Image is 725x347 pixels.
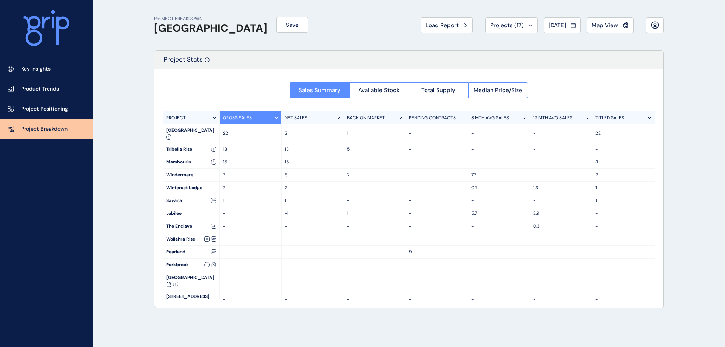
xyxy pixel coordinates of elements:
[285,210,341,217] p: -1
[595,278,652,284] p: -
[421,17,473,33] button: Load Report
[285,172,341,178] p: 5
[409,236,465,242] p: -
[533,130,589,137] p: -
[409,146,465,153] p: -
[485,17,538,33] button: Projects (17)
[347,172,403,178] p: 2
[471,296,527,303] p: -
[163,143,219,156] div: Tribella Rise
[409,115,456,121] p: PENDING CONTRACTS
[409,249,465,255] p: 9
[533,185,589,191] p: 1.3
[163,246,219,258] div: Pearland
[163,259,219,271] div: Parkbrook
[285,185,341,191] p: 2
[163,220,219,233] div: The Enclave
[595,172,652,178] p: 2
[595,185,652,191] p: 1
[595,159,652,165] p: 3
[347,115,385,121] p: BACK ON MARKET
[347,236,403,242] p: -
[471,223,527,230] p: -
[471,185,527,191] p: 0.7
[347,146,403,153] p: 5
[533,197,589,204] p: -
[533,210,589,217] p: 2.9
[358,86,400,94] span: Available Stock
[595,115,624,121] p: TITLED SALES
[223,236,279,242] p: -
[299,86,341,94] span: Sales Summary
[347,130,403,137] p: 1
[533,115,572,121] p: 12 MTH AVG SALES
[471,115,509,121] p: 3 MTH AVG SALES
[276,17,308,33] button: Save
[285,262,341,268] p: -
[533,278,589,284] p: -
[347,210,403,217] p: 1
[21,125,68,133] p: Project Breakdown
[595,296,652,303] p: -
[163,290,219,309] div: [STREET_ADDRESS]
[471,146,527,153] p: -
[587,17,634,33] button: Map View
[347,278,403,284] p: -
[347,197,403,204] p: -
[285,146,341,153] p: 13
[471,236,527,242] p: -
[223,249,279,255] p: -
[285,197,341,204] p: 1
[223,278,279,284] p: -
[409,172,465,178] p: -
[533,296,589,303] p: -
[533,236,589,242] p: -
[533,249,589,255] p: -
[409,223,465,230] p: -
[347,185,403,191] p: -
[595,130,652,137] p: 22
[163,207,219,220] div: Jubilee
[223,296,279,303] p: -
[471,249,527,255] p: -
[426,22,459,29] span: Load Report
[223,262,279,268] p: -
[21,105,68,113] p: Project Positioning
[533,159,589,165] p: -
[21,65,51,73] p: Key Insights
[409,210,465,217] p: -
[490,22,524,29] span: Projects ( 17 )
[409,296,465,303] p: -
[533,262,589,268] p: -
[349,82,409,98] button: Available Stock
[223,185,279,191] p: 2
[347,262,403,268] p: -
[409,262,465,268] p: -
[595,197,652,204] p: 1
[290,82,349,98] button: Sales Summary
[163,169,219,181] div: Windermere
[468,82,528,98] button: Median Price/Size
[163,124,219,143] div: [GEOGRAPHIC_DATA]
[163,271,219,290] div: [GEOGRAPHIC_DATA]
[471,210,527,217] p: 5.7
[533,172,589,178] p: -
[285,130,341,137] p: 21
[347,249,403,255] p: -
[595,249,652,255] p: -
[154,22,267,35] h1: [GEOGRAPHIC_DATA]
[166,115,186,121] p: PROJECT
[471,262,527,268] p: -
[285,296,341,303] p: -
[223,172,279,178] p: 7
[223,223,279,230] p: -
[592,22,618,29] span: Map View
[347,159,403,165] p: -
[285,223,341,230] p: -
[154,15,267,22] p: PROJECT BREAKDOWN
[163,194,219,207] div: Savana
[595,210,652,217] p: -
[595,146,652,153] p: -
[595,262,652,268] p: -
[471,197,527,204] p: -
